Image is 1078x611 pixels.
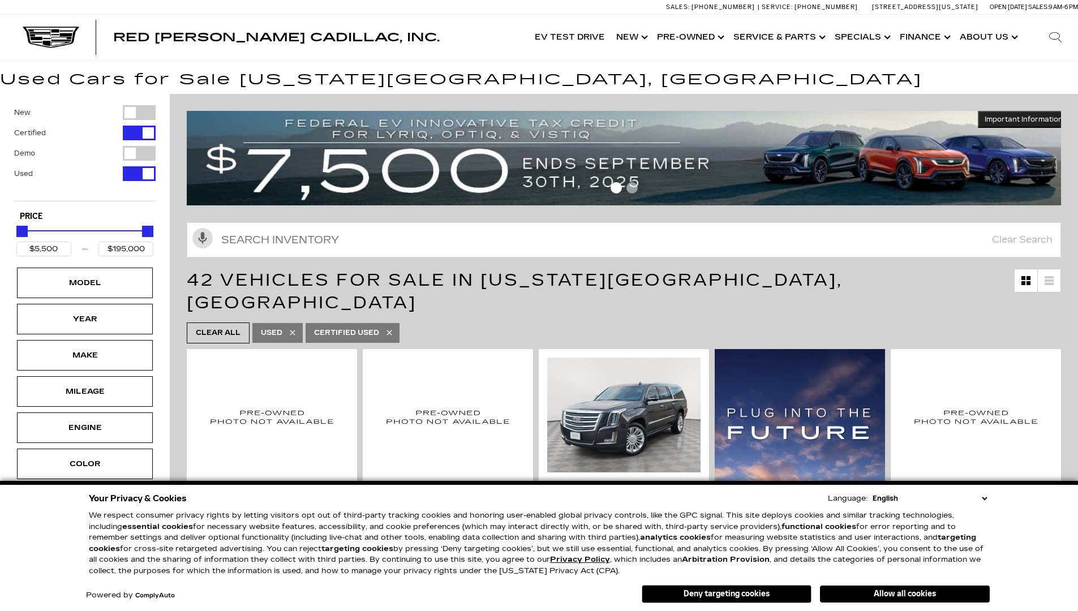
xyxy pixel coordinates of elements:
div: Minimum Price [16,226,28,237]
div: EngineEngine [17,412,153,443]
span: Service: [762,3,793,11]
label: Certified [14,127,46,139]
span: 9 AM-6 PM [1049,3,1078,11]
div: Filter by Vehicle Type [14,105,156,201]
div: MileageMileage [17,376,153,407]
img: 2016 Cadillac Escalade ESV NA [547,358,701,472]
span: Red [PERSON_NAME] Cadillac, Inc. [113,31,440,44]
p: We respect consumer privacy rights by letting visitors opt out of third-party tracking cookies an... [89,510,990,576]
a: Pre-Owned [651,15,728,60]
a: Privacy Policy [550,555,610,564]
div: Color [57,458,113,470]
h5: Price [20,212,150,222]
span: Certified Used [314,326,379,340]
span: Important Information [985,115,1063,124]
div: YearYear [17,304,153,334]
strong: Arbitration Provision [682,555,770,564]
img: 2019 Cadillac XT4 AWD Sport [899,358,1053,476]
select: Language Select [870,493,990,504]
span: Used [261,326,282,340]
span: [PHONE_NUMBER] [692,3,755,11]
div: MakeMake [17,340,153,371]
div: Price [16,222,153,256]
div: Maximum Price [142,226,153,237]
strong: functional cookies [781,522,856,531]
span: Sales: [1028,3,1049,11]
a: ComplyAuto [135,592,175,599]
div: Model [57,277,113,289]
a: EV Test Drive [529,15,611,60]
img: 2011 Cadillac DTS Platinum Collection [195,358,349,476]
span: Your Privacy & Cookies [89,490,187,506]
img: vrp-tax-ending-august-version [187,111,1070,205]
strong: essential cookies [122,522,193,531]
a: Red [PERSON_NAME] Cadillac, Inc. [113,32,440,43]
button: Deny targeting cookies [642,585,811,603]
div: Mileage [57,385,113,398]
a: Finance [894,15,954,60]
div: Make [57,349,113,362]
a: Service & Parts [728,15,829,60]
a: Specials [829,15,894,60]
strong: targeting cookies [321,544,393,553]
a: Service: [PHONE_NUMBER] [758,4,861,10]
label: Demo [14,148,35,159]
label: New [14,107,31,118]
span: [PHONE_NUMBER] [794,3,858,11]
strong: analytics cookies [640,533,711,542]
img: Cadillac Dark Logo with Cadillac White Text [23,27,79,48]
div: Engine [57,421,113,434]
a: New [611,15,651,60]
span: Go to slide 1 [611,182,622,193]
span: 42 Vehicles for Sale in [US_STATE][GEOGRAPHIC_DATA], [GEOGRAPHIC_DATA] [187,270,843,313]
input: Search Inventory [187,222,1061,257]
button: Important Information [978,111,1070,128]
input: Minimum [16,242,71,256]
img: 2020 Cadillac XT4 Premium Luxury [371,358,525,476]
button: Allow all cookies [820,586,990,603]
div: ColorColor [17,449,153,479]
div: ModelModel [17,268,153,298]
span: Go to slide 2 [626,182,638,193]
input: Maximum [98,242,153,256]
svg: Click to toggle on voice search [192,228,213,248]
a: About Us [954,15,1021,60]
strong: targeting cookies [89,533,976,553]
div: Language: [828,495,867,502]
a: Sales: [PHONE_NUMBER] [666,4,758,10]
div: Powered by [86,592,175,599]
div: Year [57,313,113,325]
label: Used [14,168,33,179]
a: [STREET_ADDRESS][US_STATE] [872,3,978,11]
span: Clear All [196,326,240,340]
span: Open [DATE] [990,3,1027,11]
span: Sales: [666,3,690,11]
